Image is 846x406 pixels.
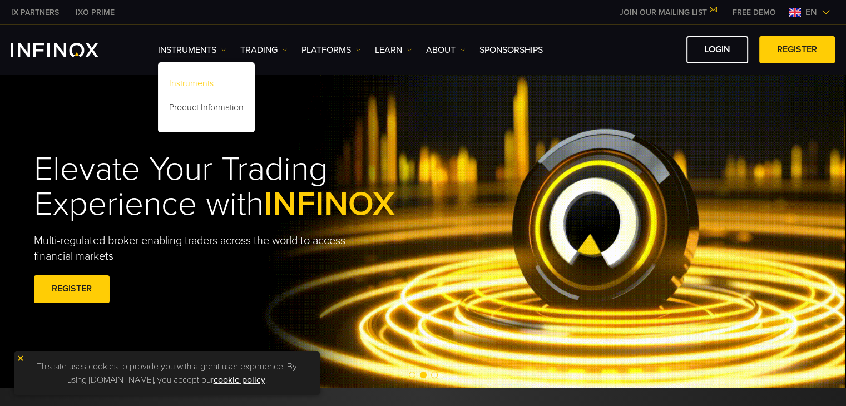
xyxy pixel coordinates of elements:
[686,36,748,63] a: LOGIN
[19,357,314,389] p: This site uses cookies to provide you with a great user experience. By using [DOMAIN_NAME], you a...
[34,275,110,303] a: REGISTER
[3,7,67,18] a: INFINOX
[431,372,438,378] span: Go to slide 3
[158,43,226,57] a: Instruments
[801,6,822,19] span: en
[34,152,447,222] h1: Elevate Your Trading Experience with
[11,43,125,57] a: INFINOX Logo
[301,43,361,57] a: PLATFORMS
[479,43,543,57] a: SPONSORSHIPS
[420,372,427,378] span: Go to slide 2
[158,73,255,97] a: Instruments
[264,184,395,224] span: INFINOX
[409,372,415,378] span: Go to slide 1
[724,7,784,18] a: INFINOX MENU
[34,233,364,264] p: Multi-regulated broker enabling traders across the world to access financial markets
[17,354,24,362] img: yellow close icon
[67,7,123,18] a: INFINOX
[611,8,724,17] a: JOIN OUR MAILING LIST
[375,43,412,57] a: Learn
[240,43,288,57] a: TRADING
[158,97,255,121] a: Product Information
[214,374,265,385] a: cookie policy
[759,36,835,63] a: REGISTER
[426,43,466,57] a: ABOUT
